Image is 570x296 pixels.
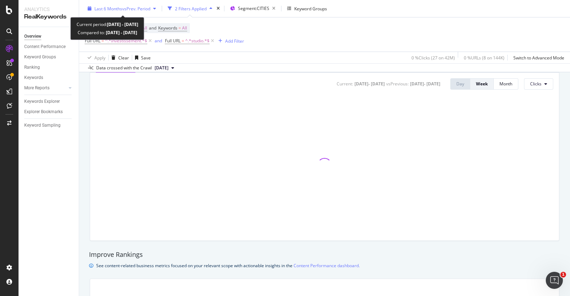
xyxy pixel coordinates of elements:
iframe: Intercom live chat [546,272,563,289]
button: Apply [85,52,105,63]
button: Clicks [524,78,553,90]
div: Compared to: [78,28,137,37]
div: [DATE] - [DATE] [410,81,440,87]
div: Current: [337,81,353,87]
div: Add Filter [225,38,244,44]
div: Clear [118,54,129,60]
a: Content Performance dashboard. [294,262,360,269]
button: Save [132,52,151,63]
button: Last 6 MonthsvsPrev. Period [85,3,159,14]
span: = [182,38,184,44]
a: Keyword Groups [24,53,74,61]
span: = [178,25,181,31]
div: Improve Rankings [89,250,560,259]
div: Overview [24,33,41,40]
button: 2 Filters Applied [165,3,215,14]
span: Segment: CITIES [238,5,269,11]
span: All [182,23,187,33]
span: Full URL [165,38,181,44]
div: 2 Filters Applied [175,5,207,11]
div: Keywords Explorer [24,98,60,105]
a: Keyword Sampling [24,122,74,129]
div: More Reports [24,84,50,92]
div: 0 % Clicks ( 27 on 42M ) [411,54,455,60]
button: and [155,37,162,44]
button: Segment:CITIES [227,3,278,14]
div: 0 % URLs ( 8 on 144K ) [464,54,504,60]
div: Content Performance [24,43,66,51]
span: All [142,23,147,33]
span: 1 [560,272,566,277]
button: Add Filter [216,37,244,45]
div: Explorer Bookmarks [24,108,63,116]
button: Clear [109,52,129,63]
div: Ranking [24,64,40,71]
div: Apply [94,54,105,60]
button: Day [450,78,470,90]
div: Week [476,81,488,87]
div: Month [499,81,512,87]
span: ^.*studio.*$ [185,36,209,46]
button: Month [494,78,518,90]
div: Current period: [77,20,138,28]
button: Switch to Advanced Mode [511,52,564,63]
span: Last 6 Months [94,5,122,11]
b: [DATE] - [DATE] [105,30,137,36]
div: Keyword Groups [294,5,327,11]
a: Keywords [24,74,74,81]
button: [DATE] [152,64,177,72]
span: Keywords [158,25,177,31]
span: 2025 Sep. 17th [155,65,169,71]
div: times [215,5,221,12]
span: = [102,38,104,44]
div: vs Previous : [386,81,409,87]
div: Day [456,81,464,87]
span: and [149,25,156,31]
span: Full URL [85,38,100,44]
a: Keywords Explorer [24,98,74,105]
div: Switch to Advanced Mode [513,54,564,60]
div: Data crossed with the Crawl [96,65,152,71]
div: RealKeywords [24,13,73,21]
div: [DATE] - [DATE] [354,81,385,87]
button: Week [470,78,494,90]
span: ^.*investissement.*$ [105,36,147,46]
div: and [155,38,162,44]
a: Overview [24,33,74,40]
b: [DATE] - [DATE] [107,21,138,27]
div: Keywords [24,74,43,81]
a: Content Performance [24,43,74,51]
div: Keyword Sampling [24,122,61,129]
a: Explorer Bookmarks [24,108,74,116]
div: info banner [89,262,560,269]
div: Keyword Groups [24,53,56,61]
span: Clicks [530,81,541,87]
span: vs Prev. Period [122,5,150,11]
a: More Reports [24,84,67,92]
div: Save [141,54,151,60]
a: Ranking [24,64,74,71]
div: Analytics [24,6,73,13]
button: Keyword Groups [284,3,330,14]
div: See content-related business metrics focused on your relevant scope with actionable insights in the [96,262,360,269]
